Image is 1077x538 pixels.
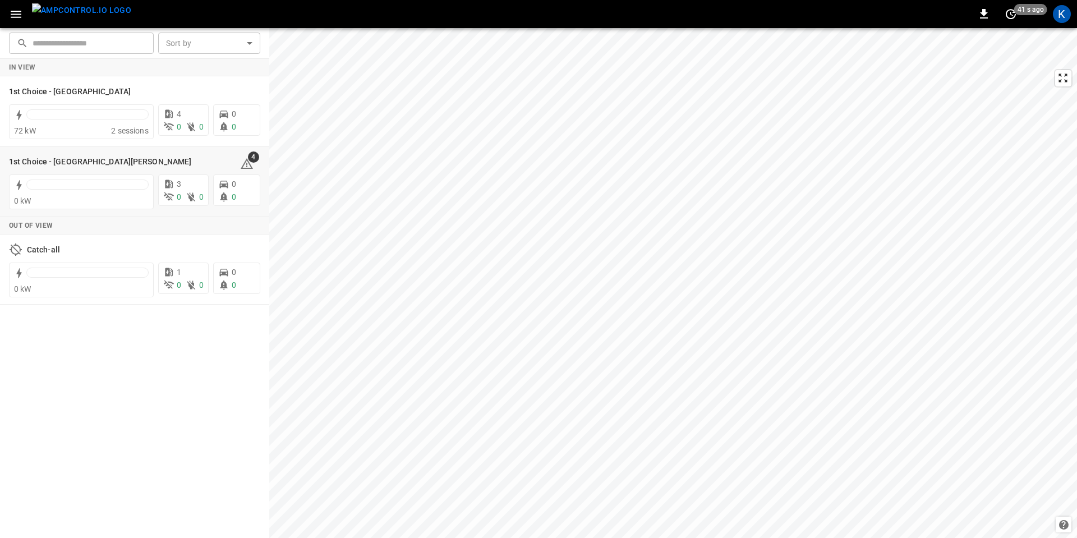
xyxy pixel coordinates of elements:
span: 0 [232,192,236,201]
span: 0 [232,268,236,277]
div: profile-icon [1053,5,1071,23]
strong: In View [9,63,36,71]
button: set refresh interval [1002,5,1020,23]
span: 0 [232,180,236,188]
span: 0 [177,122,181,131]
span: 0 [177,192,181,201]
span: 0 [177,281,181,289]
span: 3 [177,180,181,188]
span: 72 kW [14,126,36,135]
h6: 1st Choice - Riverside [9,86,131,98]
h6: 1st Choice - San Fernando [9,156,191,168]
span: 41 s ago [1014,4,1047,15]
span: 4 [177,109,181,118]
span: 1 [177,268,181,277]
span: 0 [199,192,204,201]
strong: Out of View [9,222,53,229]
canvas: Map [269,28,1077,538]
span: 0 kW [14,284,31,293]
img: ampcontrol.io logo [32,3,131,17]
span: 0 kW [14,196,31,205]
span: 0 [199,122,204,131]
span: 2 sessions [111,126,149,135]
span: 0 [199,281,204,289]
span: 0 [232,281,236,289]
h6: Catch-all [27,244,60,256]
span: 4 [248,151,259,163]
span: 0 [232,122,236,131]
span: 0 [232,109,236,118]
